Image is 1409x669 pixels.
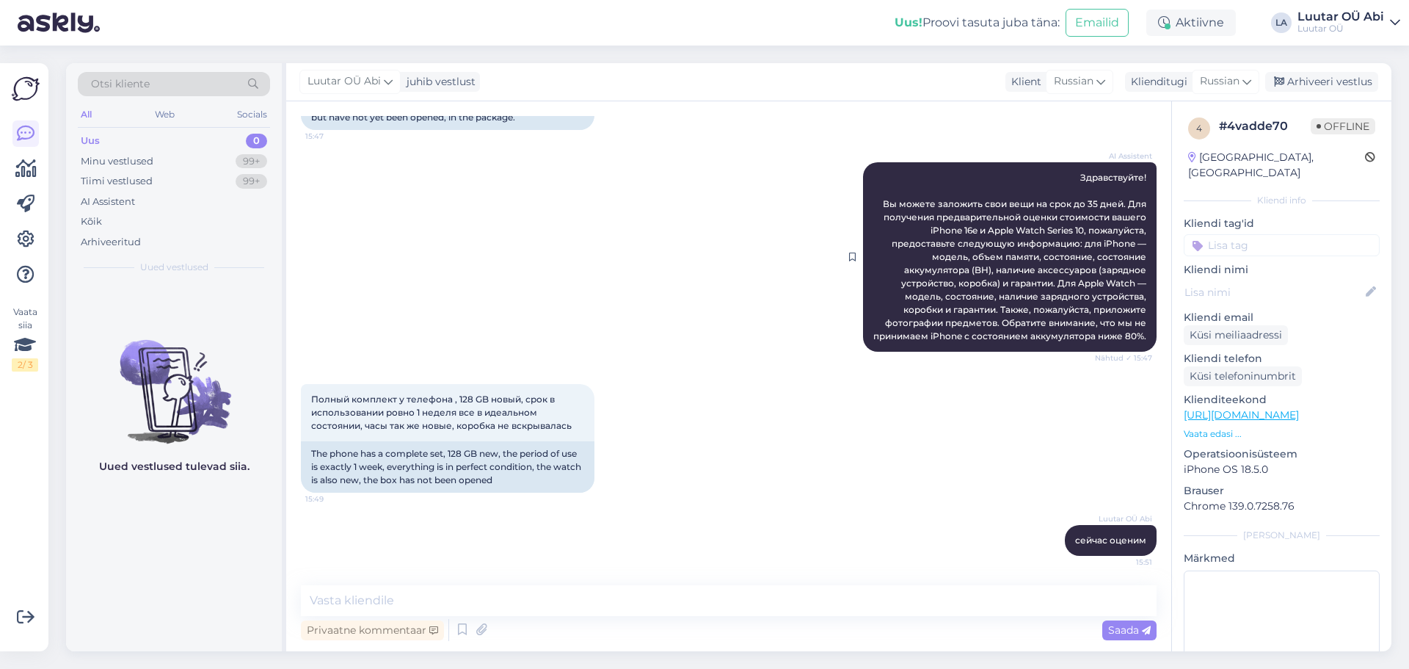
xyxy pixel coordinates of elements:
[81,214,102,229] div: Kõik
[1184,351,1380,366] p: Kliendi telefon
[1184,529,1380,542] div: [PERSON_NAME]
[311,394,572,431] span: Полный комплект у телефона , 128 GB новый, срок в использовании ровно 1 неделя все в идеальном со...
[401,74,476,90] div: juhib vestlust
[152,105,178,124] div: Web
[1184,284,1363,300] input: Lisa nimi
[81,235,141,250] div: Arhiveeritud
[1005,74,1041,90] div: Klient
[1184,392,1380,408] p: Klienditeekond
[1196,123,1202,134] span: 4
[1200,73,1239,90] span: Russian
[246,134,267,148] div: 0
[1184,551,1380,566] p: Märkmed
[12,358,38,372] div: 2 / 3
[12,305,38,372] div: Vaata siia
[1097,151,1152,162] span: AI Assistent
[1146,10,1236,36] div: Aktiivne
[301,621,444,640] div: Privaatne kommentaar
[1097,513,1152,524] span: Luutar OÜ Abi
[12,75,40,103] img: Askly Logo
[1054,73,1093,90] span: Russian
[1097,557,1152,568] span: 15:51
[1184,234,1380,256] input: Lisa tag
[305,131,360,142] span: 15:47
[301,441,594,493] div: The phone has a complete set, 128 GB new, the period of use is exactly 1 week, everything is in p...
[895,15,922,29] b: Uus!
[1075,535,1146,546] span: сейчас оценим
[1125,74,1187,90] div: Klienditugi
[1184,446,1380,462] p: Operatsioonisüsteem
[1297,11,1400,35] a: Luutar OÜ AbiLuutar OÜ
[236,174,267,189] div: 99+
[1297,23,1384,35] div: Luutar OÜ
[305,493,360,505] span: 15:49
[236,154,267,169] div: 99+
[1066,9,1129,37] button: Emailid
[99,459,250,474] p: Uued vestlused tulevad siia.
[1184,194,1380,207] div: Kliendi info
[1184,325,1288,345] div: Küsi meiliaadressi
[1108,623,1151,637] span: Saada
[81,195,135,209] div: AI Assistent
[81,174,153,189] div: Tiimi vestlused
[66,314,282,446] img: No chats
[91,76,150,92] span: Otsi kliente
[1219,117,1311,135] div: # 4vadde70
[78,105,95,124] div: All
[1184,262,1380,278] p: Kliendi nimi
[1184,427,1380,441] p: Vaata edasi ...
[1184,483,1380,499] p: Brauser
[1184,462,1380,477] p: iPhone OS 18.5.0
[1271,12,1292,33] div: LA
[140,261,208,274] span: Uued vestlused
[234,105,270,124] div: Socials
[1184,499,1380,514] p: Chrome 139.0.7258.76
[1188,150,1365,181] div: [GEOGRAPHIC_DATA], [GEOGRAPHIC_DATA]
[1265,72,1378,92] div: Arhiveeri vestlus
[1184,366,1302,386] div: Küsi telefoninumbrit
[1297,11,1384,23] div: Luutar OÜ Abi
[307,73,381,90] span: Luutar OÜ Abi
[1184,216,1380,231] p: Kliendi tag'id
[1095,352,1152,364] span: Nähtud ✓ 15:47
[1184,310,1380,325] p: Kliendi email
[1311,118,1375,134] span: Offline
[895,14,1060,32] div: Proovi tasuta juba täna:
[81,134,100,148] div: Uus
[873,172,1148,341] span: Здравствуйте! Вы можете заложить свои вещи на срок до 35 дней. Для получения предварительной оцен...
[81,154,153,169] div: Minu vestlused
[1184,408,1299,422] a: [URL][DOMAIN_NAME]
